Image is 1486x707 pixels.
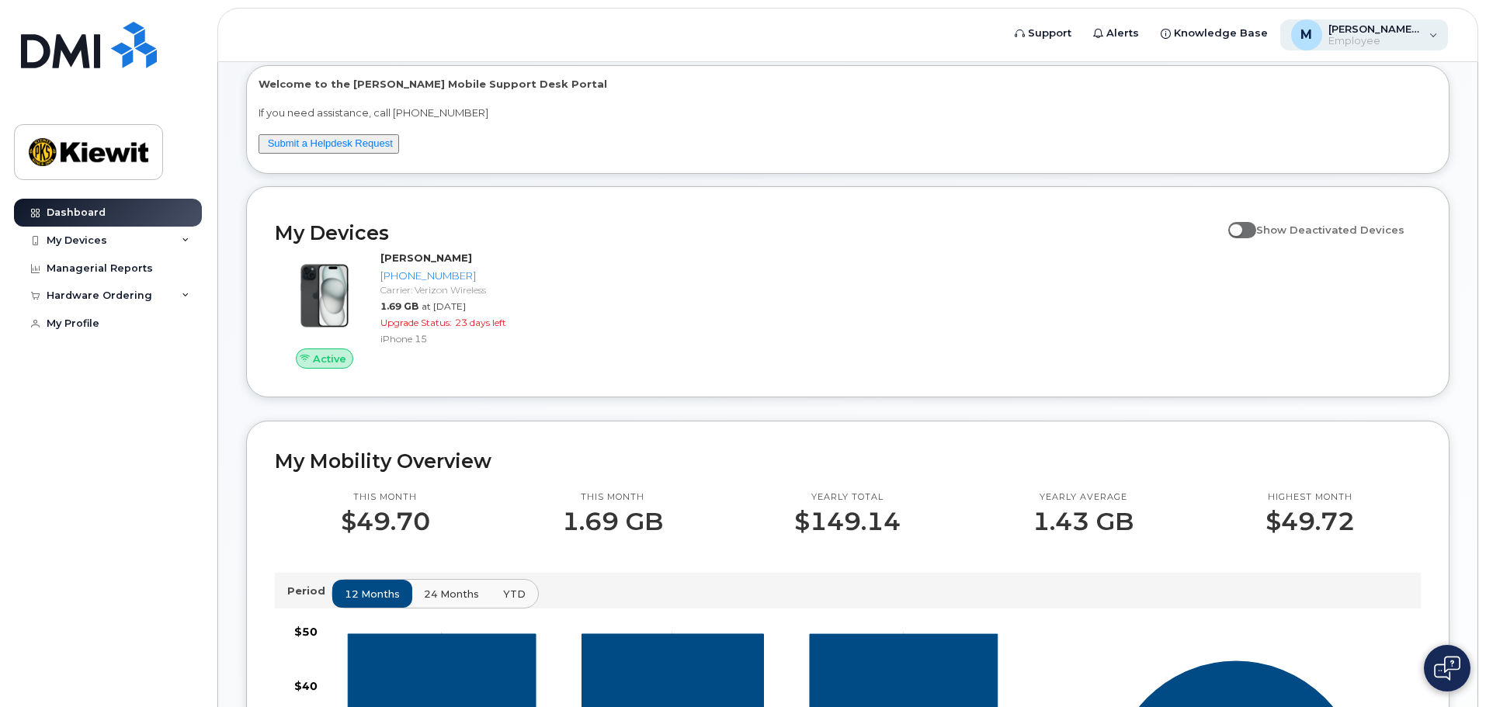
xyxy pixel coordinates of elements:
a: Knowledge Base [1150,18,1279,49]
p: Welcome to the [PERSON_NAME] Mobile Support Desk Portal [259,77,1437,92]
span: 24 months [424,587,479,601]
h2: My Devices [275,221,1220,244]
p: This month [341,491,430,504]
img: iPhone_15_Black.png [287,258,362,333]
p: 1.43 GB [1033,508,1134,535]
span: at [DATE] [422,300,466,312]
div: iPhone 15 [380,332,541,345]
span: M [1300,26,1312,44]
span: Knowledge Base [1174,26,1268,41]
h2: My Mobility Overview [275,449,1421,473]
button: Submit a Helpdesk Request [259,134,399,154]
p: Yearly total [794,491,901,504]
p: $149.14 [794,508,901,535]
div: Mackenzie.Horton [1280,19,1449,50]
span: Active [313,352,346,366]
span: [PERSON_NAME].[PERSON_NAME] [1328,23,1422,35]
span: Upgrade Status: [380,317,452,328]
span: Employee [1328,35,1422,47]
p: 1.69 GB [562,508,663,535]
div: Carrier: Verizon Wireless [380,283,541,296]
p: This month [562,491,663,504]
span: Alerts [1106,26,1139,41]
strong: [PERSON_NAME] [380,251,472,264]
input: Show Deactivated Devices [1228,215,1241,227]
a: Alerts [1082,18,1150,49]
tspan: $40 [294,679,318,693]
p: Period [287,584,332,598]
p: $49.70 [341,508,430,535]
span: 23 days left [455,317,506,328]
tspan: $50 [294,625,318,639]
span: 1.69 GB [380,300,418,312]
span: Show Deactivated Devices [1256,224,1404,236]
p: If you need assistance, call [PHONE_NUMBER] [259,106,1437,120]
div: [PHONE_NUMBER] [380,269,541,283]
a: Active[PERSON_NAME][PHONE_NUMBER]Carrier: Verizon Wireless1.69 GBat [DATE]Upgrade Status:23 days ... [275,251,547,369]
p: Yearly average [1033,491,1134,504]
img: Open chat [1434,656,1460,681]
span: Support [1028,26,1071,41]
span: YTD [503,587,526,601]
a: Support [1004,18,1082,49]
a: Submit a Helpdesk Request [268,137,393,149]
p: $49.72 [1266,508,1355,535]
p: Highest month [1266,491,1355,504]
